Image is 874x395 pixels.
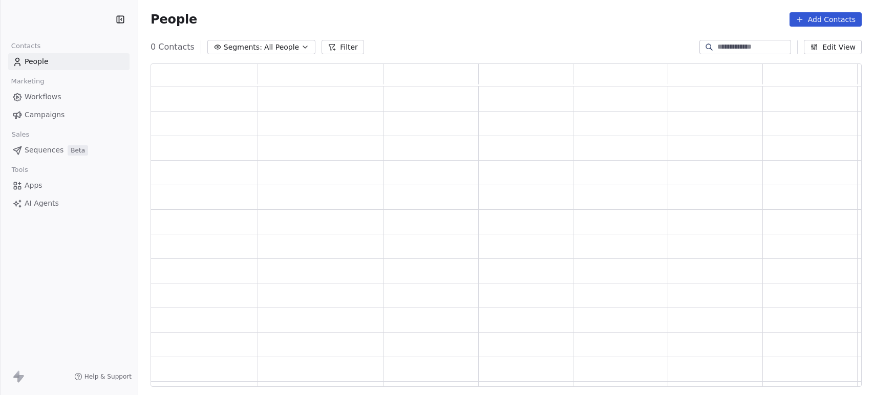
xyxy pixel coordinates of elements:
span: People [25,56,49,67]
span: Contacts [7,38,45,54]
span: Tools [7,162,32,178]
span: Sales [7,127,34,142]
span: Apps [25,180,42,191]
span: Workflows [25,92,61,102]
button: Add Contacts [790,12,862,27]
a: AI Agents [8,195,130,212]
a: SequencesBeta [8,142,130,159]
a: Help & Support [74,372,132,381]
span: People [151,12,197,27]
span: All People [264,42,299,53]
span: Segments: [224,42,262,53]
span: 0 Contacts [151,41,195,53]
span: Help & Support [84,372,132,381]
span: Sequences [25,145,63,156]
span: Campaigns [25,109,65,120]
a: Campaigns [8,106,130,123]
span: AI Agents [25,198,59,209]
button: Edit View [804,40,862,54]
span: Beta [68,145,88,156]
span: Marketing [7,74,49,89]
a: Apps [8,177,130,194]
a: Workflows [8,89,130,105]
a: People [8,53,130,70]
button: Filter [322,40,364,54]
